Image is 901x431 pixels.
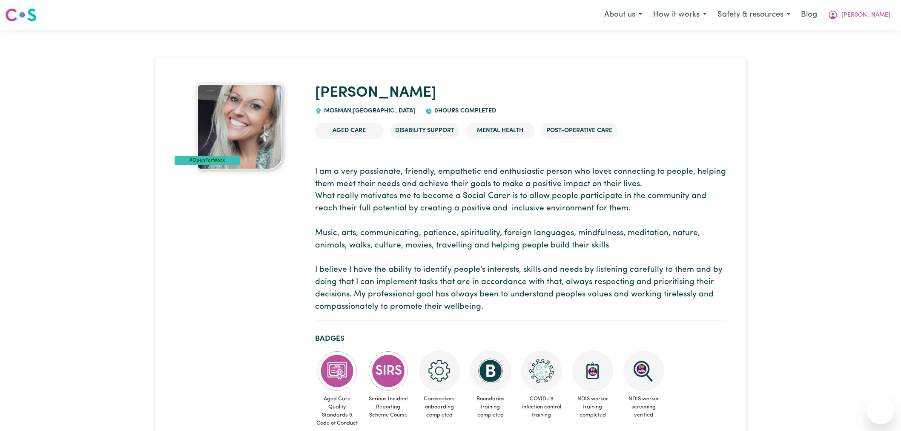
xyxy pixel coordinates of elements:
[796,6,822,24] a: Blog
[541,123,617,139] li: Post-operative care
[822,6,896,24] button: My Account
[175,84,305,170] a: Julia's profile picture'#OpenForWork
[366,391,410,423] span: Serious Incident Reporting Scheme Course
[175,156,240,165] div: #OpenForWork
[315,166,726,313] p: I am a very passionate, friendly, empathetic end enthusiastic person who loves connecting to peop...
[390,123,459,139] li: Disability Support
[432,108,496,114] span: 0 hours completed
[466,123,534,139] li: Mental Health
[322,108,415,114] span: MOSMAN , [GEOGRAPHIC_DATA]
[521,351,562,391] img: CS Academy: COVID-19 Infection Control Training course completed
[648,6,712,24] button: How it works
[712,6,796,24] button: Safety & resources
[419,351,460,391] img: CS Academy: Careseekers Onboarding course completed
[622,391,666,423] span: NDIS worker screening verified
[867,397,894,424] iframe: Button to launch messaging window
[623,351,664,391] img: NDIS Worker Screening Verified
[5,7,37,23] img: Careseekers logo
[5,5,37,25] a: Careseekers logo
[470,351,511,391] img: CS Academy: Boundaries in care and support work course completed
[315,391,359,431] span: Aged Care Quality Standards & Code of Conduct
[315,334,726,343] h2: Badges
[519,391,564,423] span: COVID-19 infection control training
[571,391,615,423] span: NDIS worker training completed
[572,351,613,391] img: CS Academy: Introduction to NDIS Worker Training course completed
[368,351,409,391] img: CS Academy: Serious Incident Reporting Scheme course completed
[841,11,890,20] span: [PERSON_NAME]
[417,391,462,423] span: Careseekers onboarding completed
[468,391,513,423] span: Boundaries training completed
[315,123,383,139] li: Aged Care
[315,86,436,101] a: [PERSON_NAME]
[599,6,648,24] button: About us
[317,351,358,391] img: CS Academy: Aged Care Quality Standards & Code of Conduct course completed
[197,84,282,170] img: Julia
